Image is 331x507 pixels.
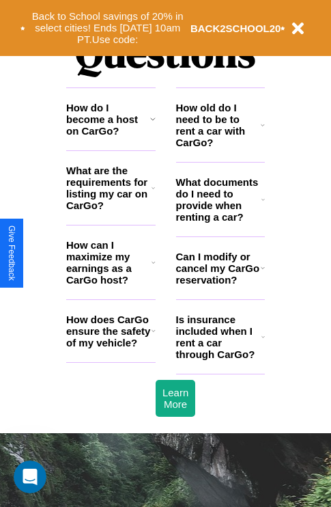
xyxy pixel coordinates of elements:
button: Learn More [156,380,195,417]
b: BACK2SCHOOL20 [190,23,281,34]
h3: How can I maximize my earnings as a CarGo host? [66,239,152,286]
h3: What are the requirements for listing my car on CarGo? [66,165,152,211]
iframe: Intercom live chat [14,461,46,493]
button: Back to School savings of 20% in select cities! Ends [DATE] 10am PT.Use code: [25,7,190,49]
h3: How old do I need to be to rent a car with CarGo? [176,102,261,148]
h3: How does CarGo ensure the safety of my vehicle? [66,314,152,348]
div: Give Feedback [7,225,16,281]
h3: How do I become a host on CarGo? [66,102,150,137]
h3: What documents do I need to provide when renting a car? [176,176,262,223]
h3: Can I modify or cancel my CarGo reservation? [176,251,261,286]
h3: Is insurance included when I rent a car through CarGo? [176,314,261,360]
